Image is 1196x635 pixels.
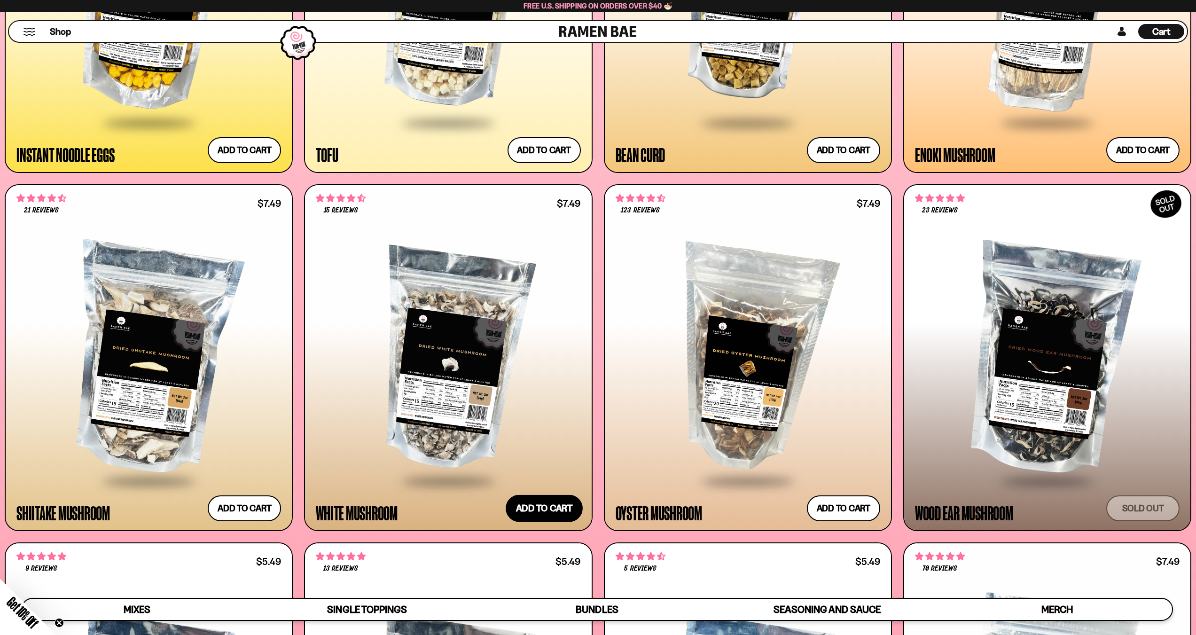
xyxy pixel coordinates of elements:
[1156,557,1180,566] div: $7.49
[4,594,41,631] span: Get 10% Off
[5,184,293,531] a: 4.48 stars 21 reviews $7.49 Shiitake Mushroom Add to cart
[24,207,59,214] span: 21 reviews
[621,207,659,214] span: 123 reviews
[208,137,281,163] button: Add to cart
[316,192,366,204] span: 4.53 stars
[16,146,114,163] div: Instant Noodle Eggs
[1138,21,1184,42] a: Cart
[482,599,712,620] a: Bundles
[857,199,880,208] div: $7.49
[855,557,880,566] div: $5.49
[616,192,665,204] span: 4.69 stars
[1146,185,1186,223] div: SOLD OUT
[942,599,1172,620] a: Merch
[258,199,281,208] div: $7.49
[23,28,36,36] button: Mobile Menu Trigger
[922,565,957,572] span: 70 reviews
[323,565,358,572] span: 13 reviews
[616,550,665,563] span: 4.60 stars
[327,604,406,615] span: Single Toppings
[55,618,64,627] button: Close teaser
[915,146,995,163] div: Enoki Mushroom
[712,599,942,620] a: Seasoning and Sauce
[50,24,71,39] a: Shop
[616,504,702,521] div: Oyster Mushroom
[324,207,358,214] span: 15 reviews
[316,504,398,521] div: White Mushroom
[807,495,880,521] button: Add to cart
[1152,26,1171,37] span: Cart
[774,604,880,615] span: Seasoning and Sauce
[256,557,281,566] div: $5.49
[252,599,482,620] a: Single Toppings
[316,146,338,163] div: Tofu
[903,184,1191,531] a: SOLDOUT 4.83 stars 23 reviews Wood Ear Mushroom Sold out
[316,550,366,563] span: 4.92 stars
[616,146,665,163] div: Bean Curd
[624,565,656,572] span: 5 reviews
[922,207,958,214] span: 23 reviews
[555,557,580,566] div: $5.49
[50,25,71,38] span: Shop
[25,565,57,572] span: 9 reviews
[915,192,965,204] span: 4.83 stars
[304,184,592,531] a: 4.53 stars 15 reviews $7.49 White Mushroom Add to cart
[1106,137,1180,163] button: Add to cart
[124,604,150,615] span: Mixes
[16,192,66,204] span: 4.48 stars
[604,184,892,531] a: 4.69 stars 123 reviews $7.49 Oyster Mushroom Add to cart
[524,1,672,10] span: Free U.S. Shipping on Orders over $40 🍜
[16,550,66,563] span: 4.78 stars
[16,504,110,521] div: Shiitake Mushroom
[557,199,580,208] div: $7.49
[208,495,281,521] button: Add to cart
[915,550,965,563] span: 4.90 stars
[506,495,583,522] button: Add to cart
[576,604,618,615] span: Bundles
[508,137,581,163] button: Add to cart
[807,137,880,163] button: Add to cart
[22,599,252,620] a: Mixes
[915,504,1013,521] div: Wood Ear Mushroom
[1041,604,1073,615] span: Merch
